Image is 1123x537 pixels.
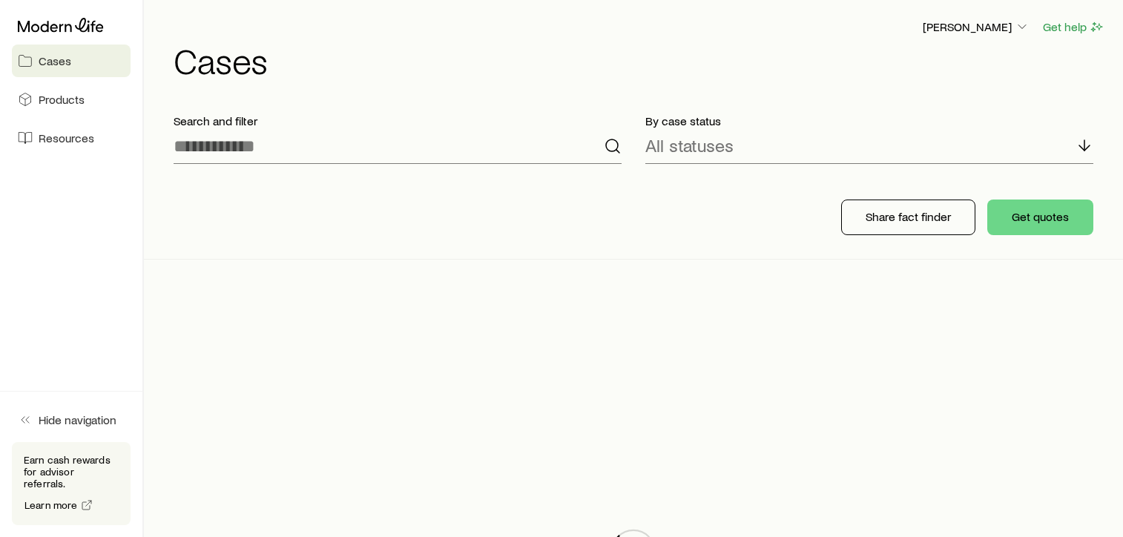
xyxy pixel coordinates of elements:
[645,113,1093,128] p: By case status
[12,83,131,116] a: Products
[645,135,734,156] p: All statuses
[24,500,78,510] span: Learn more
[39,53,71,68] span: Cases
[841,200,975,235] button: Share fact finder
[923,19,1030,34] p: [PERSON_NAME]
[12,403,131,436] button: Hide navigation
[174,113,622,128] p: Search and filter
[987,200,1093,235] button: Get quotes
[39,131,94,145] span: Resources
[866,209,951,224] p: Share fact finder
[39,412,116,427] span: Hide navigation
[12,45,131,77] a: Cases
[174,42,1105,78] h1: Cases
[24,454,119,490] p: Earn cash rewards for advisor referrals.
[1042,19,1105,36] button: Get help
[922,19,1030,36] button: [PERSON_NAME]
[39,92,85,107] span: Products
[12,122,131,154] a: Resources
[12,442,131,525] div: Earn cash rewards for advisor referrals.Learn more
